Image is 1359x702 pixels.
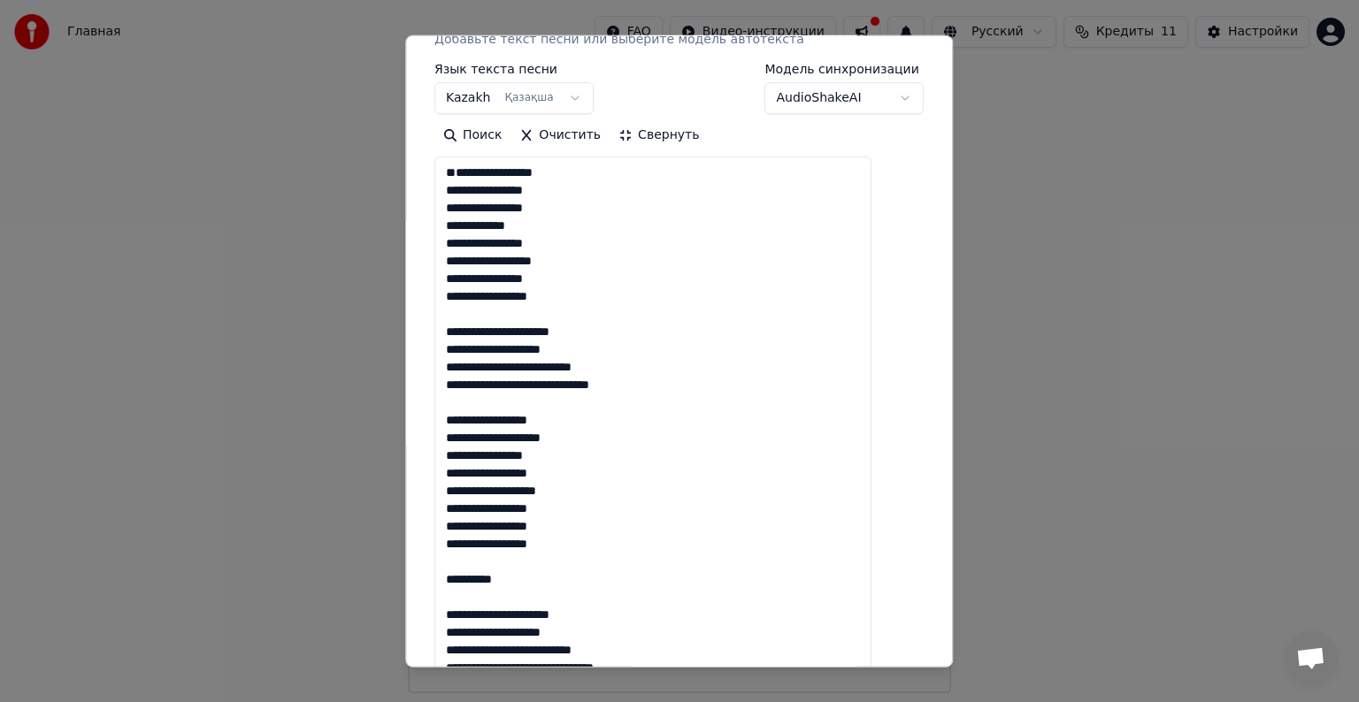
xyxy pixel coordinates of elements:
button: Поиск [434,121,511,149]
p: Добавьте текст песни или выберите модель автотекста [434,31,804,49]
button: Очистить [511,121,610,149]
button: Свернуть [610,121,708,149]
label: Язык текста песни [434,63,594,75]
label: Модель синхронизации [765,63,925,75]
